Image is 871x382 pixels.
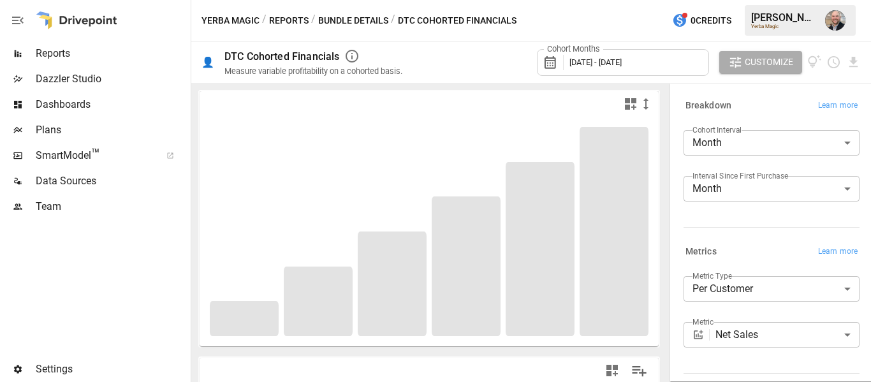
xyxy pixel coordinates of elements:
[751,11,817,24] div: [PERSON_NAME]
[91,146,100,162] span: ™
[826,55,841,70] button: Schedule report
[36,173,188,189] span: Data Sources
[825,10,845,31] img: Dustin Jacobson
[224,50,339,62] div: DTC Cohorted Financials
[846,55,861,70] button: Download report
[36,46,188,61] span: Reports
[36,71,188,87] span: Dazzler Studio
[692,124,742,135] label: Cohort Interval
[269,13,309,29] button: Reports
[224,66,402,76] div: Measure variable profitability on a cohorted basis.
[751,24,817,29] div: Yerba Magic
[36,199,188,214] span: Team
[569,57,622,67] span: [DATE] - [DATE]
[817,3,853,38] button: Dustin Jacobson
[692,170,788,181] label: Interval Since First Purchase
[719,51,802,74] button: Customize
[692,316,714,327] label: Metric
[36,97,188,112] span: Dashboards
[691,13,731,29] span: 0 Credits
[818,246,858,258] span: Learn more
[685,245,717,259] h6: Metrics
[685,99,731,113] h6: Breakdown
[318,13,388,29] button: Bundle Details
[715,322,860,348] div: Net Sales
[544,43,603,55] label: Cohort Months
[36,362,188,377] span: Settings
[692,270,732,281] label: Metric Type
[391,13,395,29] div: /
[36,148,152,163] span: SmartModel
[807,51,822,74] button: View documentation
[36,122,188,138] span: Plans
[684,130,860,156] div: Month
[684,176,860,202] div: Month
[262,13,267,29] div: /
[201,13,260,29] button: Yerba Magic
[311,13,316,29] div: /
[201,56,214,68] div: 👤
[684,276,860,302] div: Per Customer
[818,99,858,112] span: Learn more
[667,9,736,33] button: 0Credits
[745,54,793,70] span: Customize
